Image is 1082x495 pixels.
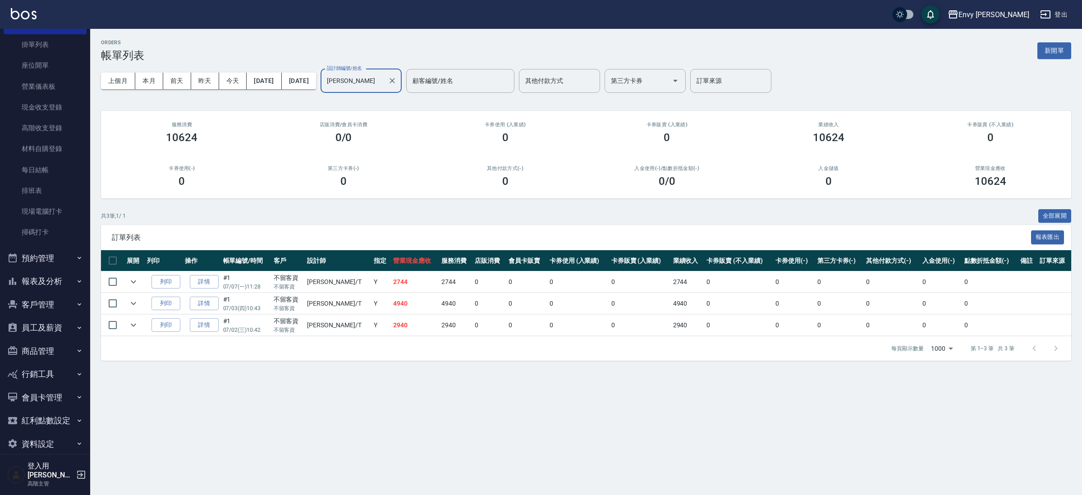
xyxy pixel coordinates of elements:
a: 座位開單 [4,55,87,76]
button: 紅利點數設定 [4,409,87,432]
th: 卡券使用 (入業績) [547,250,609,271]
button: 預約管理 [4,247,87,270]
a: 掃碼打卡 [4,222,87,243]
button: 報表匯出 [1031,230,1064,244]
th: 設計師 [305,250,371,271]
p: 07/07 (一) 11:28 [223,283,269,291]
button: 行銷工具 [4,362,87,386]
button: Open [668,73,683,88]
td: 0 [815,315,864,336]
td: 0 [962,271,1018,293]
button: 報表及分析 [4,270,87,293]
h3: 0 [502,175,509,188]
a: 報表匯出 [1031,233,1064,241]
h3: 0 [340,175,347,188]
th: 其他付款方式(-) [864,250,920,271]
td: 2940 [391,315,439,336]
td: 0 [773,315,815,336]
div: 不留客資 [274,316,303,326]
th: 客戶 [271,250,305,271]
div: 不留客資 [274,295,303,304]
td: #1 [221,315,271,336]
button: Envy [PERSON_NAME] [944,5,1033,24]
h3: 10624 [975,175,1006,188]
button: 前天 [163,73,191,89]
td: 2940 [671,315,705,336]
th: 訂單來源 [1037,250,1071,271]
h2: 第三方卡券(-) [274,165,414,171]
p: 07/02 (三) 10:42 [223,326,269,334]
p: 共 3 筆, 1 / 1 [101,212,126,220]
th: 卡券販賣 (入業績) [609,250,671,271]
td: 2744 [391,271,439,293]
button: save [922,5,940,23]
td: 4940 [439,293,473,314]
button: 列印 [151,275,180,289]
p: 每頁顯示數量 [891,344,924,353]
td: 0 [506,315,547,336]
td: 0 [704,271,773,293]
td: [PERSON_NAME] /T [305,271,371,293]
h3: 0 [664,131,670,144]
td: 0 [609,315,671,336]
th: 帳單編號/時間 [221,250,271,271]
h2: ORDERS [101,40,144,46]
p: 不留客資 [274,326,303,334]
td: 0 [962,315,1018,336]
button: 本月 [135,73,163,89]
td: 2744 [671,271,705,293]
a: 營業儀表板 [4,76,87,97]
h3: 10624 [813,131,844,144]
td: 0 [815,271,864,293]
td: 2940 [439,315,473,336]
a: 新開單 [1037,46,1071,55]
h3: 0 [502,131,509,144]
th: 第三方卡券(-) [815,250,864,271]
th: 操作 [183,250,220,271]
label: 設計師編號/姓名 [327,65,362,72]
th: 列印 [145,250,183,271]
button: 員工及薪資 [4,316,87,339]
h3: 0 [987,131,994,144]
button: 登出 [1036,6,1071,23]
a: 詳情 [190,275,219,289]
h5: 登入用[PERSON_NAME] [28,462,73,480]
button: 今天 [219,73,247,89]
button: Clear [386,74,399,87]
th: 卡券販賣 (不入業績) [704,250,773,271]
td: 0 [773,271,815,293]
a: 詳情 [190,318,219,332]
h3: 0/0 [335,131,352,144]
td: 2744 [439,271,473,293]
a: 材料自購登錄 [4,138,87,159]
td: 0 [864,293,920,314]
h3: 10624 [166,131,197,144]
th: 業績收入 [671,250,705,271]
div: 1000 [927,336,956,361]
h2: 入金儲值 [759,165,899,171]
td: 0 [920,293,962,314]
h2: 卡券販賣 (入業績) [597,122,737,128]
button: 列印 [151,318,180,332]
th: 店販消費 [472,250,506,271]
button: expand row [127,297,140,310]
img: Person [7,466,25,484]
td: Y [371,293,391,314]
a: 排班表 [4,180,87,201]
th: 營業現金應收 [391,250,439,271]
p: 高階主管 [28,480,73,488]
th: 卡券使用(-) [773,250,815,271]
p: 第 1–3 筆 共 3 筆 [971,344,1014,353]
td: [PERSON_NAME] /T [305,315,371,336]
th: 備註 [1018,250,1037,271]
button: 客戶管理 [4,293,87,316]
a: 詳情 [190,297,219,311]
button: 昨天 [191,73,219,89]
h3: 0 /0 [659,175,675,188]
td: Y [371,315,391,336]
div: 不留客資 [274,273,303,283]
h3: 帳單列表 [101,49,144,62]
button: 列印 [151,297,180,311]
a: 現場電腦打卡 [4,201,87,222]
h3: 0 [825,175,832,188]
